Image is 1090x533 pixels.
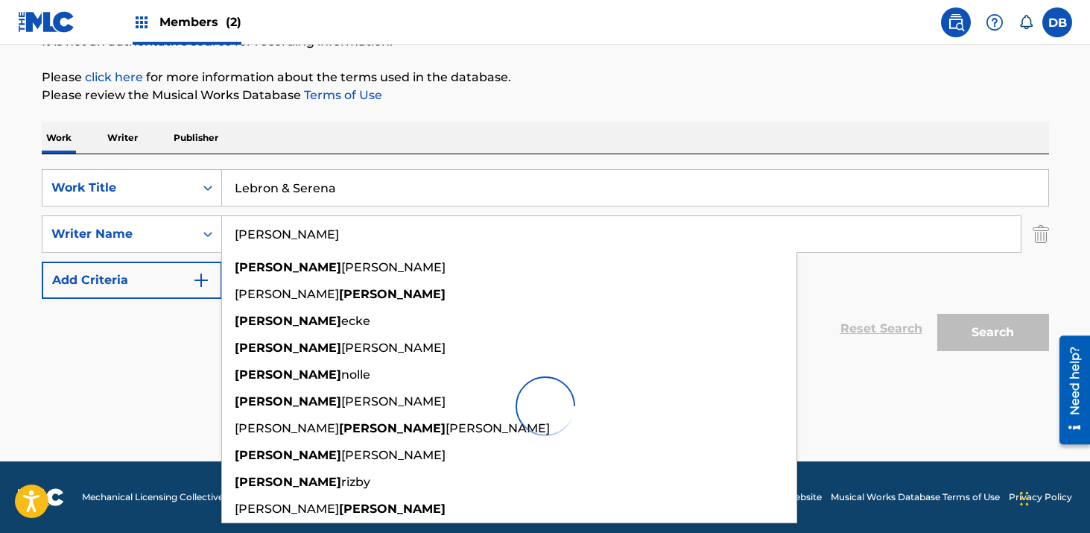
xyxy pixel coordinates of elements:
button: Add Criteria [42,262,222,299]
p: Please review the Musical Works Database [42,86,1049,104]
iframe: Resource Center [1048,330,1090,450]
img: logo [18,488,64,506]
span: [PERSON_NAME] [341,260,446,274]
div: Notifications [1018,15,1033,30]
strong: [PERSON_NAME] [235,314,341,328]
div: Help [980,7,1010,37]
strong: [PERSON_NAME] [235,260,341,274]
p: Publisher [169,122,223,154]
img: MLC Logo [18,11,75,33]
img: Top Rightsholders [133,13,150,31]
img: Delete Criterion [1033,215,1049,253]
img: 9d2ae6d4665cec9f34b9.svg [192,271,210,289]
strong: [PERSON_NAME] [235,341,341,355]
div: User Menu [1042,7,1072,37]
span: [PERSON_NAME] [341,341,446,355]
span: rizby [341,475,370,489]
a: Public Search [941,7,971,37]
span: [PERSON_NAME] [235,287,339,301]
span: [PERSON_NAME] [341,448,446,462]
div: Drag [1020,476,1029,521]
strong: [PERSON_NAME] [339,287,446,301]
span: Members [159,13,241,31]
p: Writer [103,122,142,154]
p: Work [42,122,76,154]
div: Writer Name [51,225,186,243]
form: Search Form [42,169,1049,359]
strong: [PERSON_NAME] [235,475,341,489]
strong: [PERSON_NAME] [339,502,446,516]
span: ecke [341,314,370,328]
strong: [PERSON_NAME] [235,448,341,462]
img: help [986,13,1004,31]
a: click here [85,70,143,84]
p: Please for more information about the terms used in the database. [42,69,1049,86]
a: Terms of Use [301,88,382,102]
iframe: Chat Widget [1015,461,1090,533]
a: Privacy Policy [1009,491,1072,504]
span: (2) [226,15,241,29]
img: search [947,13,965,31]
span: [PERSON_NAME] [235,502,339,516]
a: Musical Works Database Terms of Use [831,491,1000,504]
img: preloader [516,376,575,436]
span: Mechanical Licensing Collective © 2025 [82,491,255,504]
div: Work Title [51,179,186,197]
